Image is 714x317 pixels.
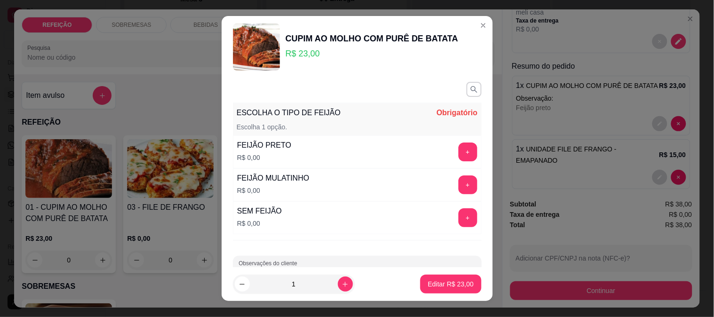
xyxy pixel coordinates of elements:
[286,47,458,60] p: R$ 23,00
[239,259,300,267] label: Observações do cliente
[235,277,250,292] button: decrease-product-quantity
[237,107,341,119] p: ESCOLHA O TIPO DE FEIJÃO
[428,279,473,289] p: Editar R$ 23,00
[286,32,458,45] div: CUPIM AO MOLHO COM PURÊ DE BATATA
[237,219,282,228] p: R$ 0,00
[338,277,353,292] button: increase-product-quantity
[458,208,477,227] button: add
[237,186,310,195] p: R$ 0,00
[237,122,287,132] p: Escolha 1 opção.
[237,140,291,151] div: FEIJÃO PRETO
[436,107,477,119] p: Obrigatório
[458,143,477,161] button: add
[458,175,477,194] button: add
[420,275,481,293] button: Editar R$ 23,00
[237,173,310,184] div: FEIJÃO MULATINHO
[476,18,491,33] button: Close
[233,24,280,71] img: product-image
[237,153,291,162] p: R$ 0,00
[237,206,282,217] div: SEM FEIJÃO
